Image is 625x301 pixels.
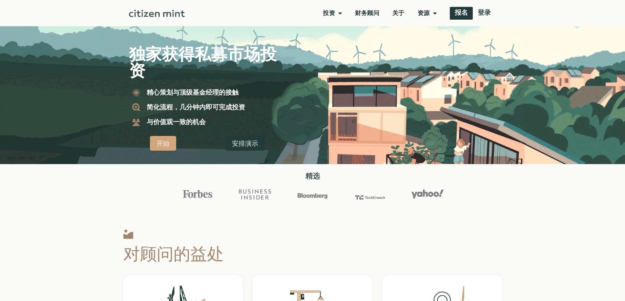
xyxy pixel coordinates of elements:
[473,7,496,20] a: 登录
[123,244,224,263] font: 对顾问的益处
[478,9,491,16] font: 登录
[418,10,437,16] a: 资源
[455,9,468,16] font: 报名
[232,139,258,147] font: 安排演示
[323,10,342,16] a: 投资
[150,136,176,151] a: 开始
[147,88,239,96] font: 精心策划与顶级基金经理的接触
[305,172,320,180] font: 精选
[418,9,430,16] font: 资源
[129,10,185,17] img: 西铁城铸币厂
[147,118,206,125] font: 与价值观一致的机会
[181,190,214,198] img: 福布斯标志
[355,10,379,16] a: 财务顾问
[392,10,405,16] a: 关于
[323,10,437,16] nav: 菜单
[225,136,265,151] a: 安排演示
[156,139,170,147] font: 开始
[147,103,245,111] font: 简化流程，几分钟内即可完成投资
[323,9,335,16] font: 投资
[129,44,277,80] font: 独家获得私募市场投资
[450,7,473,20] a: 报名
